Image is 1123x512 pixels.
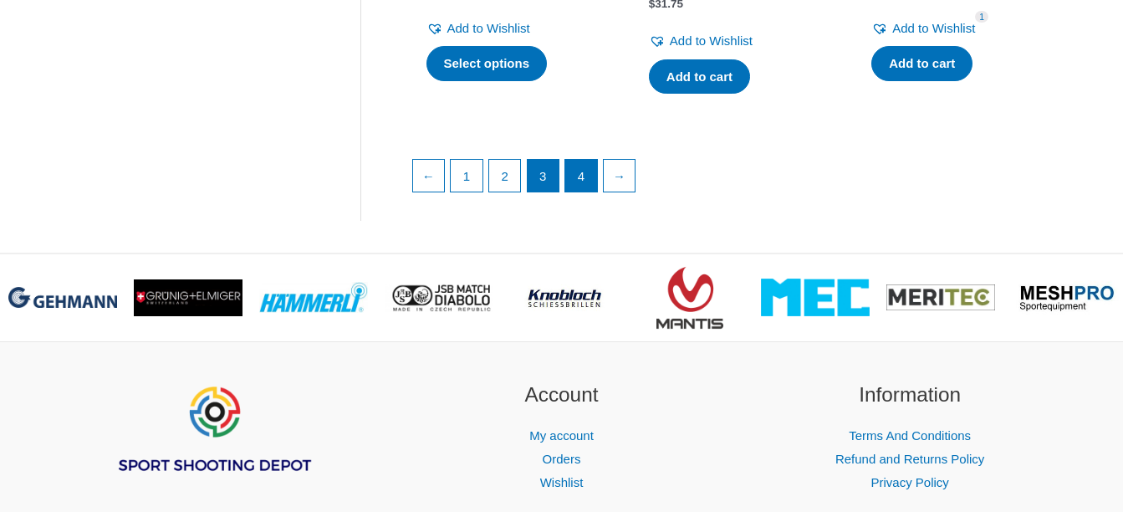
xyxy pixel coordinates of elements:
[411,159,1063,201] nav: Product Pagination
[565,160,597,192] a: Page 4
[870,475,948,489] a: Privacy Policy
[757,380,1064,411] h2: Information
[408,424,715,494] nav: Account
[649,59,750,95] a: Add to cart: “TEC-HRO Rise9 UNI Diopter Increase”
[529,428,594,443] a: My account
[871,46,972,81] a: Add to cart: “TEC-HRO Support Tripod mini”
[451,160,482,192] a: Page 1
[871,17,975,40] a: Add to Wishlist
[540,475,584,489] a: Wishlist
[426,46,548,81] a: Select options for “TEC-HRO Clear Sight Base”
[489,160,521,192] a: Page 2
[835,452,984,466] a: Refund and Returns Policy
[757,380,1064,494] aside: Footer Widget 3
[670,33,753,48] span: Add to Wishlist
[849,428,971,443] a: Terms And Conditions
[447,21,530,35] span: Add to Wishlist
[649,29,753,53] a: Add to Wishlist
[426,17,530,40] a: Add to Wishlist
[892,21,975,35] span: Add to Wishlist
[408,380,715,411] h2: Account
[528,160,559,192] span: Page 3
[975,11,988,23] span: 1
[543,452,581,466] a: Orders
[757,424,1064,494] nav: Information
[604,160,636,192] a: →
[408,380,715,494] aside: Footer Widget 2
[413,160,445,192] a: ←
